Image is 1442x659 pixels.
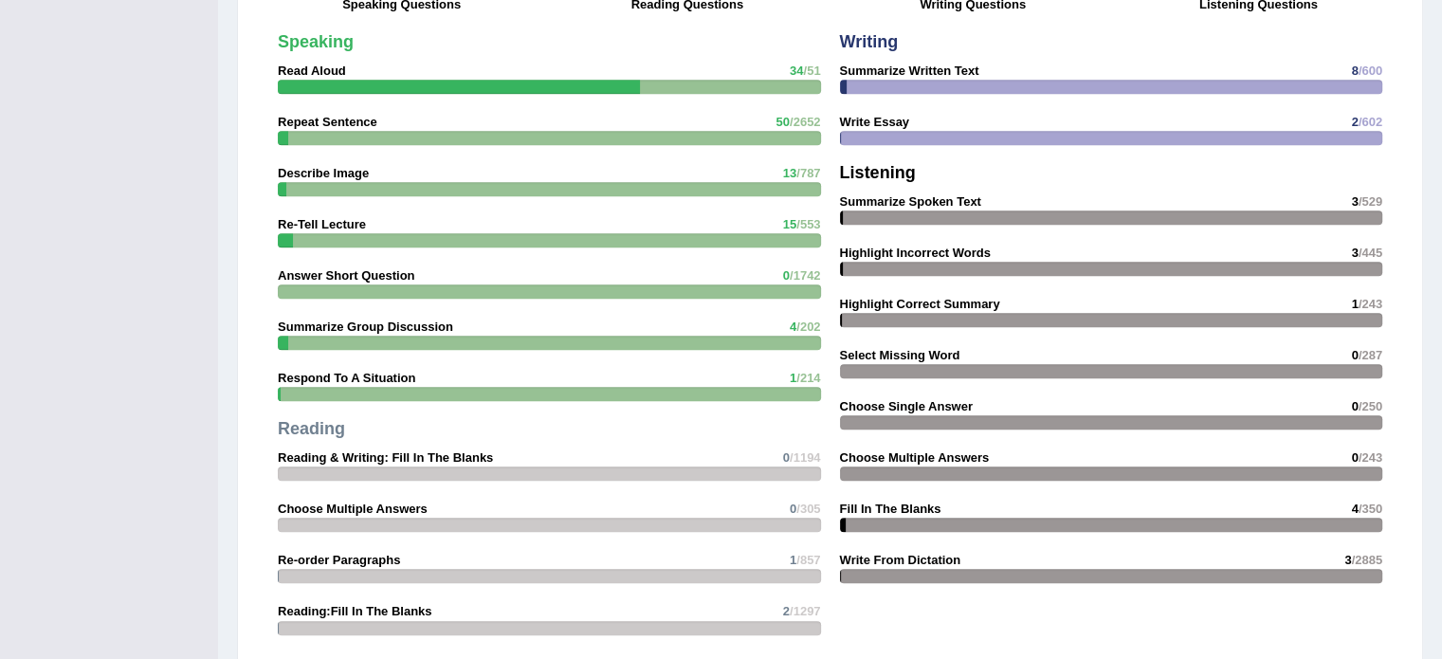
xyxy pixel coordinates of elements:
[278,419,345,438] strong: Reading
[783,268,790,283] span: 0
[796,553,820,567] span: /857
[783,604,790,618] span: 2
[278,604,432,618] strong: Reading:Fill In The Blanks
[840,348,960,362] strong: Select Missing Word
[1351,246,1358,260] span: 3
[1344,553,1351,567] span: 3
[840,246,991,260] strong: Highlight Incorrect Words
[1351,348,1358,362] span: 0
[1351,502,1358,516] span: 4
[278,502,428,516] strong: Choose Multiple Answers
[1351,194,1358,209] span: 3
[790,450,821,465] span: /1194
[278,217,366,231] strong: Re-Tell Lecture
[278,553,400,567] strong: Re-order Paragraphs
[790,268,821,283] span: /1742
[840,64,979,78] strong: Summarize Written Text
[278,64,346,78] strong: Read Aloud
[840,502,941,516] strong: Fill In The Blanks
[1359,502,1382,516] span: /350
[776,115,789,129] span: 50
[840,553,961,567] strong: Write From Dictation
[1359,348,1382,362] span: /287
[783,217,796,231] span: 15
[1351,115,1358,129] span: 2
[1351,64,1358,78] span: 8
[790,604,821,618] span: /1297
[278,166,369,180] strong: Describe Image
[1359,64,1382,78] span: /600
[1359,246,1382,260] span: /445
[1359,115,1382,129] span: /602
[278,32,354,51] strong: Speaking
[278,371,415,385] strong: Respond To A Situation
[1359,399,1382,413] span: /250
[278,450,493,465] strong: Reading & Writing: Fill In The Blanks
[840,115,909,129] strong: Write Essay
[840,163,916,182] strong: Listening
[840,194,981,209] strong: Summarize Spoken Text
[796,166,820,180] span: /787
[278,115,377,129] strong: Repeat Sentence
[796,217,820,231] span: /553
[840,399,973,413] strong: Choose Single Answer
[840,297,1000,311] strong: Highlight Correct Summary
[803,64,820,78] span: /51
[278,268,414,283] strong: Answer Short Question
[790,320,796,334] span: 4
[796,502,820,516] span: /305
[1359,450,1382,465] span: /243
[1359,194,1382,209] span: /529
[1359,297,1382,311] span: /243
[840,32,899,51] strong: Writing
[790,115,821,129] span: /2652
[1351,399,1358,413] span: 0
[278,320,453,334] strong: Summarize Group Discussion
[790,553,796,567] span: 1
[1351,553,1382,567] span: /2885
[840,450,990,465] strong: Choose Multiple Answers
[796,320,820,334] span: /202
[796,371,820,385] span: /214
[1351,297,1358,311] span: 1
[1351,450,1358,465] span: 0
[790,64,803,78] span: 34
[790,371,796,385] span: 1
[783,450,790,465] span: 0
[783,166,796,180] span: 13
[790,502,796,516] span: 0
